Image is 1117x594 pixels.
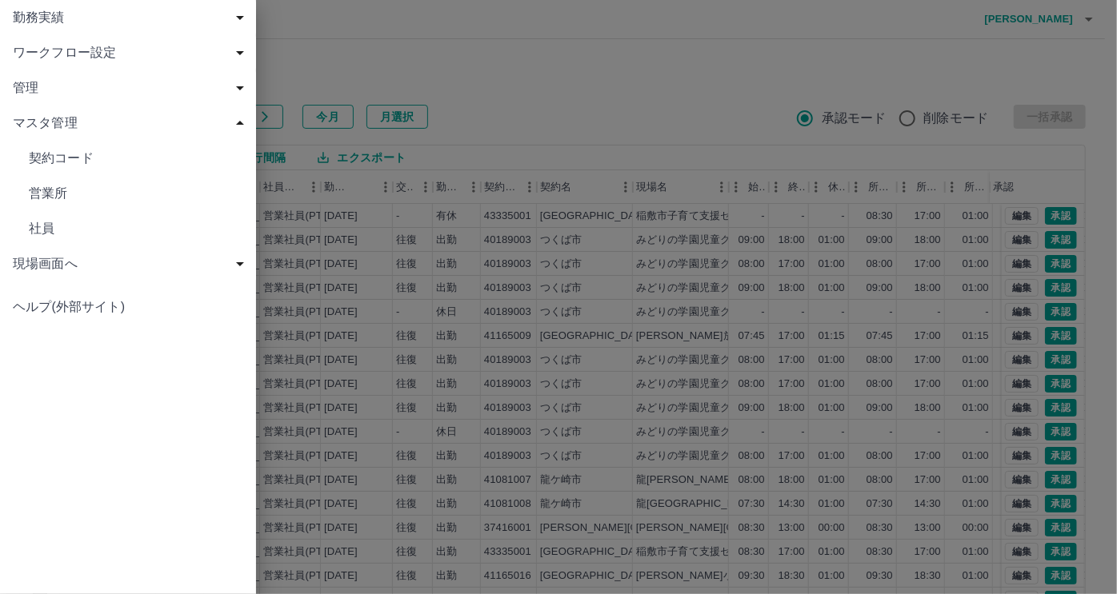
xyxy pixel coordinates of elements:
span: 契約コード [29,149,243,168]
span: ヘルプ(外部サイト) [13,297,243,317]
span: 勤務実績 [13,8,250,27]
span: 管理 [13,78,250,98]
span: 現場画面へ [13,254,250,273]
span: 社員 [29,219,243,238]
span: 営業所 [29,184,243,203]
span: マスタ管理 [13,114,250,133]
span: ワークフロー設定 [13,43,250,62]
